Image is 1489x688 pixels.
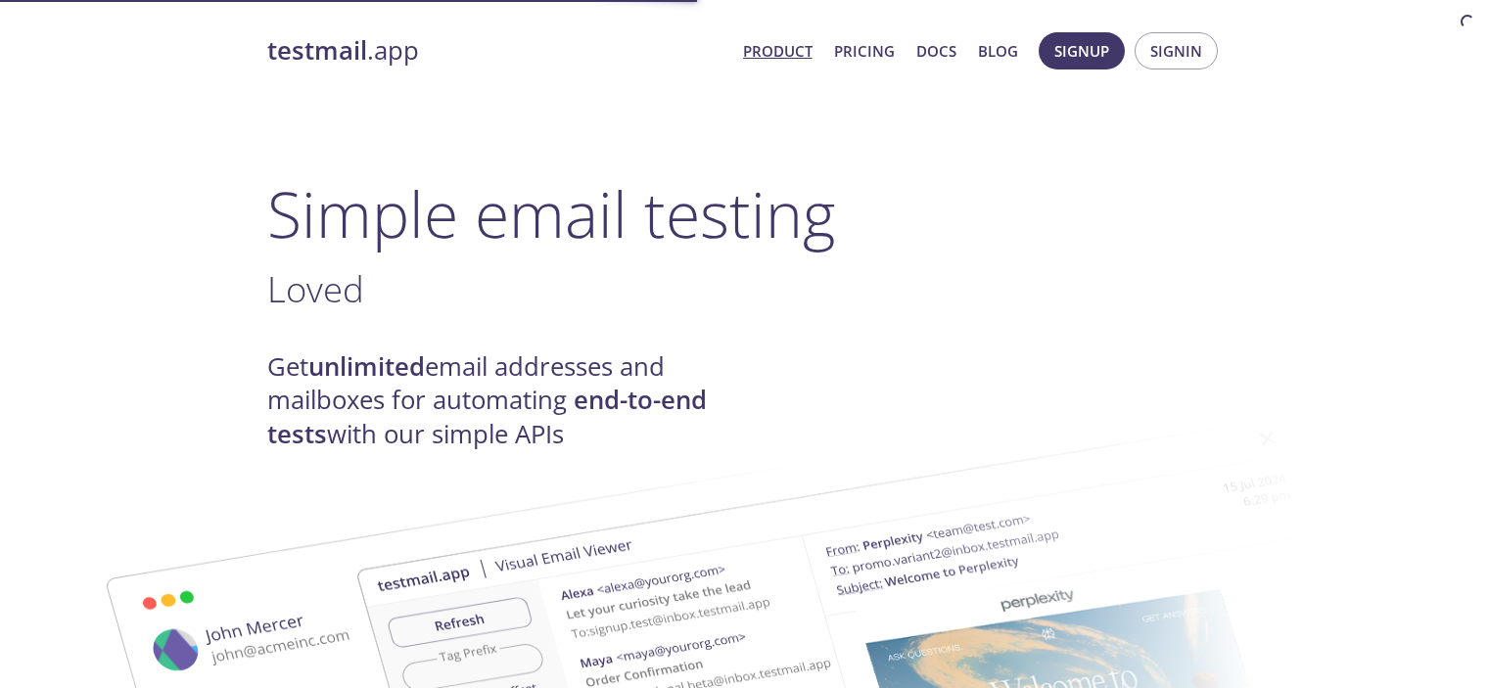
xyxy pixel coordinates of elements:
[834,38,895,64] a: Pricing
[267,264,364,313] span: Loved
[916,38,956,64] a: Docs
[267,350,745,451] h4: Get email addresses and mailboxes for automating with our simple APIs
[267,34,727,68] a: testmail.app
[1135,32,1218,69] button: Signin
[1039,32,1125,69] button: Signup
[743,38,813,64] a: Product
[267,383,707,450] strong: end-to-end tests
[978,38,1018,64] a: Blog
[267,176,1223,252] h1: Simple email testing
[308,349,425,384] strong: unlimited
[267,33,367,68] strong: testmail
[1150,38,1202,64] span: Signin
[1054,38,1109,64] span: Signup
